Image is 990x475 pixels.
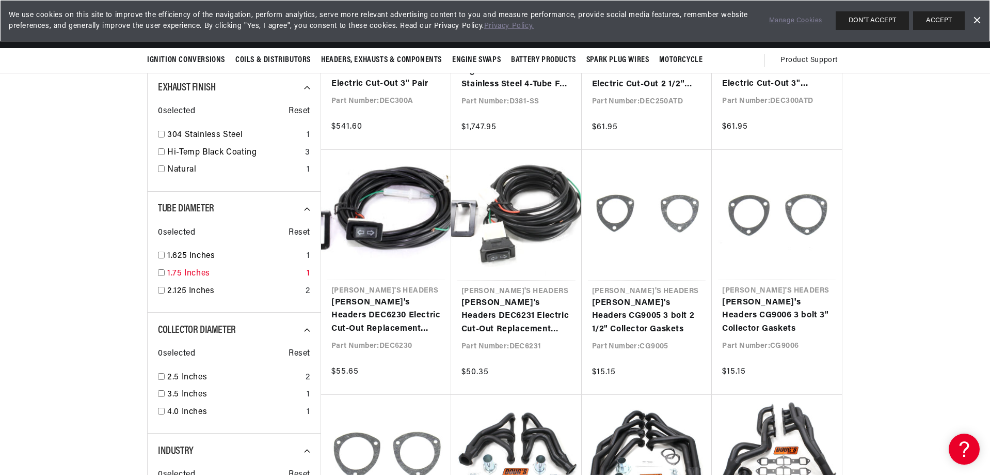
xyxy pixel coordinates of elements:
[307,163,310,177] div: 1
[147,55,225,66] span: Ignition Conversions
[158,83,215,93] span: Exhaust Finish
[167,371,301,385] a: 2.5 Inches
[158,325,236,335] span: Collector Diameter
[305,146,310,160] div: 3
[158,226,195,240] span: 0 selected
[654,48,708,72] summary: Motorcycle
[331,296,441,336] a: [PERSON_NAME]'s Headers DEC6230 Electric Cut-Out Replacement Dual Wiring Harness
[306,285,310,298] div: 2
[167,129,302,142] a: 304 Stainless Steel
[722,51,832,91] a: [PERSON_NAME]'s Headers DEC300ATD Electric Cut-Out 3" Stainless Steel Turn Down Each
[321,55,442,66] span: Headers, Exhausts & Components
[586,55,649,66] span: Spark Plug Wires
[461,297,571,336] a: [PERSON_NAME]'s Headers DEC6231 Electric Cut-Out Replacement Single Wiring Harness
[158,347,195,361] span: 0 selected
[511,55,576,66] span: Battery Products
[167,163,302,177] a: Natural
[836,11,909,30] button: DON'T ACCEPT
[592,52,702,91] a: [PERSON_NAME]'s Headers DEC250ATD Electric Cut-Out 2 1/2" Stainless Steel Turn Down Each
[167,146,301,160] a: Hi-Temp Black Coating
[581,48,654,72] summary: Spark Plug Wires
[307,129,310,142] div: 1
[969,13,984,28] a: Dismiss Banner
[289,226,310,240] span: Reset
[230,48,316,72] summary: Coils & Distributors
[289,347,310,361] span: Reset
[722,296,832,336] a: [PERSON_NAME]'s Headers CG9006 3 bolt 3" Collector Gaskets
[167,250,302,263] a: 1.625 Inches
[452,55,501,66] span: Engine Swaps
[167,388,302,402] a: 3.5 Inches
[913,11,965,30] button: ACCEPT
[461,52,571,91] a: 1963-82 Chevy Corvette Big Block 2 1/8" 304 Stainless Steel 4-Tube Full Length Sidemount Header
[307,406,310,419] div: 1
[306,371,310,385] div: 2
[167,285,301,298] a: 2.125 Inches
[9,10,755,32] span: We use cookies on this site to improve the efficiency of the navigation, perform analytics, serve...
[447,48,506,72] summary: Engine Swaps
[780,55,838,66] span: Product Support
[484,22,534,30] a: Privacy Policy.
[769,16,822,26] a: Manage Cookies
[158,105,195,118] span: 0 selected
[147,48,230,72] summary: Ignition Conversions
[659,55,702,66] span: Motorcycle
[307,388,310,402] div: 1
[780,48,843,73] summary: Product Support
[158,204,214,214] span: Tube Diameter
[167,406,302,419] a: 4.0 Inches
[158,446,194,456] span: Industry
[167,267,302,281] a: 1.75 Inches
[331,51,441,91] a: [PERSON_NAME]'s Headers DEC300A Electric Cut-Out 3" Pair
[307,250,310,263] div: 1
[506,48,581,72] summary: Battery Products
[316,48,447,72] summary: Headers, Exhausts & Components
[289,105,310,118] span: Reset
[235,55,311,66] span: Coils & Distributors
[592,297,702,336] a: [PERSON_NAME]'s Headers CG9005 3 bolt 2 1/2" Collector Gaskets
[307,267,310,281] div: 1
